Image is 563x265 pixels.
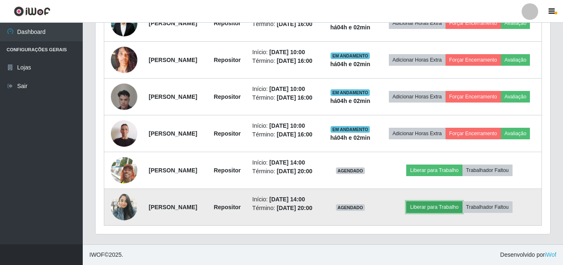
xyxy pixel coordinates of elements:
button: Liberar para Trabalho [406,201,462,213]
strong: Repositor [214,57,241,63]
time: [DATE] 10:00 [269,122,305,129]
time: [DATE] 10:00 [269,86,305,92]
time: [DATE] 10:00 [269,49,305,55]
button: Adicionar Horas Extra [389,128,446,139]
strong: Repositor [214,167,241,174]
strong: Repositor [214,20,241,26]
li: Início: [252,195,319,204]
span: EM ANDAMENTO [331,53,370,59]
li: Início: [252,48,319,57]
span: Desenvolvido por [500,251,556,259]
button: Adicionar Horas Extra [389,91,446,103]
button: Adicionar Horas Extra [389,17,446,29]
strong: há 04 h e 02 min [330,24,370,31]
button: Avaliação [501,91,530,103]
strong: [PERSON_NAME] [149,57,197,63]
time: [DATE] 14:00 [269,159,305,166]
strong: Repositor [214,204,241,210]
time: [DATE] 16:00 [277,57,312,64]
strong: [PERSON_NAME] [149,204,197,210]
button: Forçar Encerramento [446,17,501,29]
span: AGENDADO [336,167,365,174]
img: 1757064646042.jpeg [111,147,137,194]
img: 1757179899893.jpeg [111,36,137,84]
li: Término: [252,167,319,176]
time: [DATE] 16:00 [277,21,312,27]
button: Avaliação [501,128,530,139]
button: Adicionar Horas Extra [389,54,446,66]
li: Término: [252,57,319,65]
button: Trabalhador Faltou [462,165,513,176]
li: Início: [252,122,319,130]
strong: há 04 h e 02 min [330,98,370,104]
button: Forçar Encerramento [446,91,501,103]
strong: há 04 h e 02 min [330,61,370,67]
button: Liberar para Trabalho [406,165,462,176]
button: Avaliação [501,17,530,29]
time: [DATE] 14:00 [269,196,305,203]
button: Trabalhador Faltou [462,201,513,213]
li: Término: [252,20,319,29]
button: Forçar Encerramento [446,128,501,139]
li: Término: [252,93,319,102]
time: [DATE] 20:00 [277,168,312,174]
img: CoreUI Logo [14,6,50,17]
strong: há 04 h e 02 min [330,134,370,141]
button: Forçar Encerramento [446,54,501,66]
strong: [PERSON_NAME] [149,130,197,137]
li: Término: [252,130,319,139]
time: [DATE] 20:00 [277,205,312,211]
li: Término: [252,204,319,212]
strong: [PERSON_NAME] [149,167,197,174]
strong: [PERSON_NAME] [149,93,197,100]
button: Avaliação [501,54,530,66]
img: 1757210269683.jpeg [111,3,137,43]
li: Início: [252,158,319,167]
strong: Repositor [214,93,241,100]
strong: [PERSON_NAME] [149,20,197,26]
time: [DATE] 16:00 [277,131,312,138]
span: EM ANDAMENTO [331,89,370,96]
a: iWof [545,251,556,258]
img: 1757734355382.jpeg [111,116,137,151]
span: © 2025 . [89,251,123,259]
time: [DATE] 16:00 [277,94,312,101]
img: 1757619939452.jpeg [111,73,137,120]
span: EM ANDAMENTO [331,126,370,133]
img: 1757103327275.jpeg [111,179,137,236]
li: Início: [252,85,319,93]
span: AGENDADO [336,204,365,211]
strong: Repositor [214,130,241,137]
span: IWOF [89,251,105,258]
